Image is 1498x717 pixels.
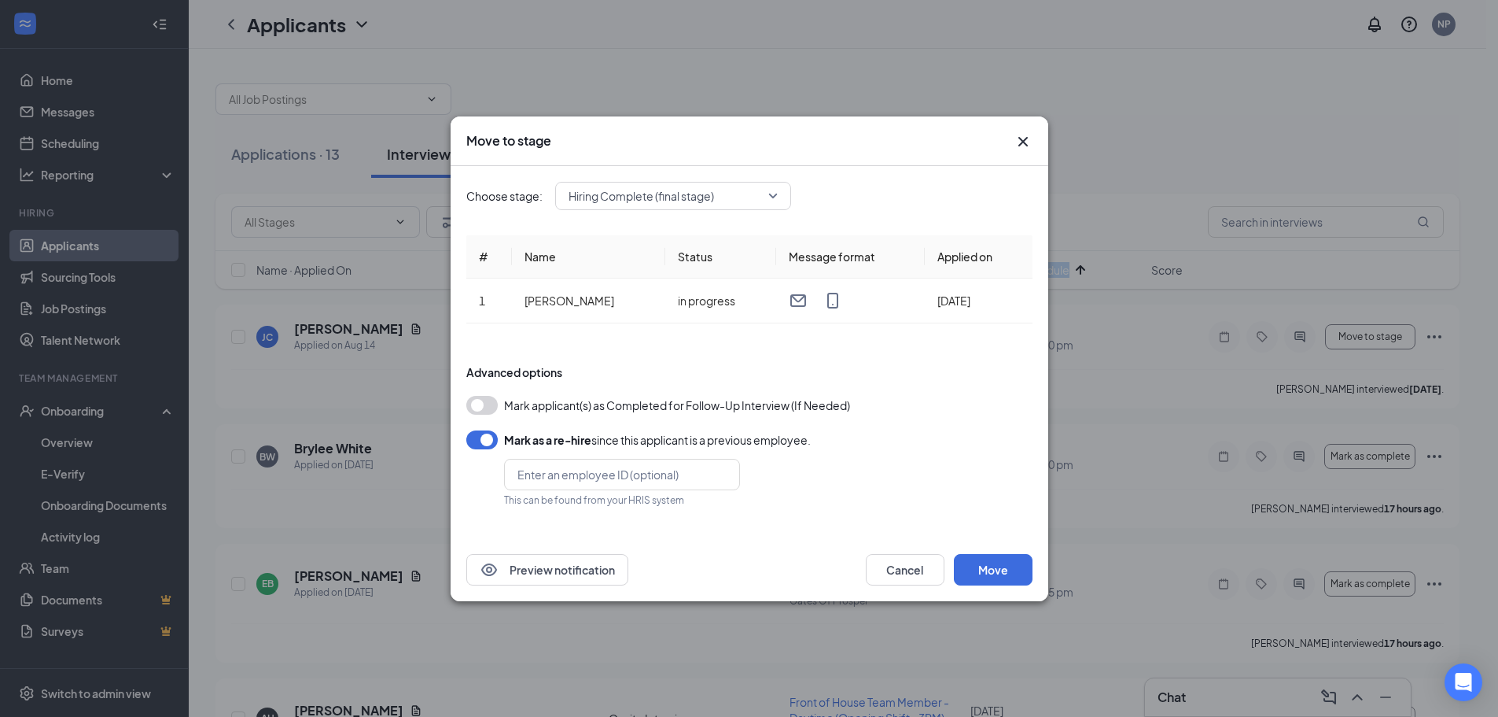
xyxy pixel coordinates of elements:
input: Enter an employee ID (optional) [504,459,740,490]
svg: Cross [1014,132,1032,151]
td: [DATE] [925,279,1032,323]
th: Status [665,235,775,279]
button: EyePreview notification [466,554,628,586]
div: Advanced options [466,364,1032,380]
button: Move [954,554,1032,586]
th: # [466,235,513,279]
div: since this applicant is a previous employee. [504,431,811,449]
div: Open Intercom Messenger [1445,663,1482,701]
button: Cancel [866,554,944,586]
span: Mark applicant(s) as Completed for Follow-Up Interview (If Needed) [504,396,850,415]
b: Mark as a re-hire [504,433,591,447]
span: Choose stage: [466,187,543,205]
svg: Email [789,291,808,310]
th: Name [512,235,665,279]
span: Hiring Complete (final stage) [569,184,714,208]
button: Close [1014,132,1032,151]
h3: Move to stage [466,132,551,150]
span: 1 [479,294,485,308]
th: Applied on [925,235,1032,279]
td: [PERSON_NAME] [512,279,665,323]
th: Message format [776,235,926,279]
svg: Eye [480,560,499,579]
svg: MobileSms [823,291,842,310]
div: This can be found from your HRIS system [504,493,740,507]
td: in progress [665,279,775,323]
